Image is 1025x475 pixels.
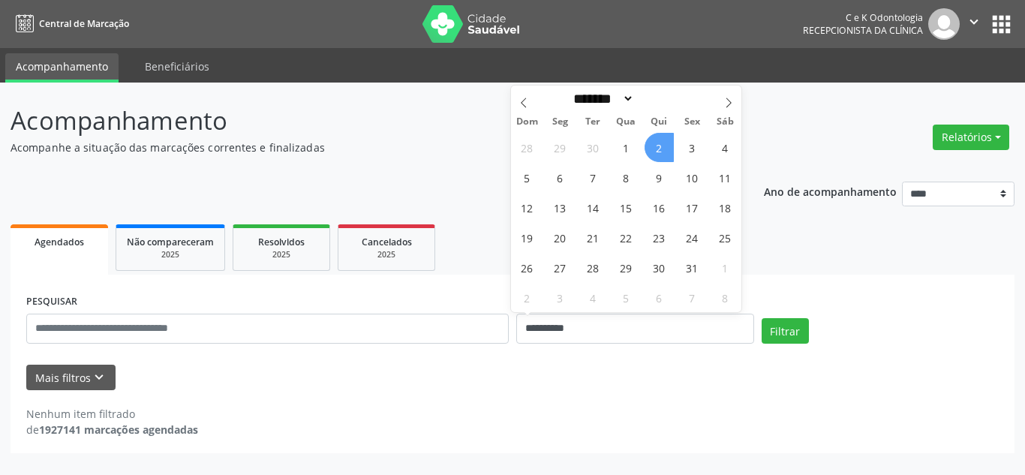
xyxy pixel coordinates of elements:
div: 2025 [349,249,424,260]
strong: 1927141 marcações agendadas [39,422,198,437]
span: Outubro 11, 2025 [711,163,740,192]
span: Novembro 2, 2025 [512,283,542,312]
span: Sáb [708,117,741,127]
span: Central de Marcação [39,17,129,30]
span: Outubro 25, 2025 [711,223,740,252]
p: Ano de acompanhamento [764,182,897,200]
span: Outubro 26, 2025 [512,253,542,282]
span: Outubro 4, 2025 [711,133,740,162]
span: Resolvidos [258,236,305,248]
span: Outubro 14, 2025 [579,193,608,222]
div: Nenhum item filtrado [26,406,198,422]
div: 2025 [127,249,214,260]
span: Outubro 30, 2025 [645,253,674,282]
span: Outubro 29, 2025 [612,253,641,282]
span: Dom [511,117,544,127]
p: Acompanhe a situação das marcações correntes e finalizadas [11,140,714,155]
span: Novembro 7, 2025 [678,283,707,312]
img: img [928,8,960,40]
span: Outubro 3, 2025 [678,133,707,162]
button: apps [988,11,1014,38]
div: 2025 [244,249,319,260]
span: Novembro 4, 2025 [579,283,608,312]
span: Outubro 1, 2025 [612,133,641,162]
button: Mais filtroskeyboard_arrow_down [26,365,116,391]
span: Novembro 5, 2025 [612,283,641,312]
span: Outubro 8, 2025 [612,163,641,192]
p: Acompanhamento [11,102,714,140]
span: Outubro 12, 2025 [512,193,542,222]
span: Recepcionista da clínica [803,24,923,37]
span: Não compareceram [127,236,214,248]
span: Outubro 18, 2025 [711,193,740,222]
span: Outubro 31, 2025 [678,253,707,282]
span: Outubro 22, 2025 [612,223,641,252]
span: Novembro 3, 2025 [546,283,575,312]
span: Outubro 16, 2025 [645,193,674,222]
button: Filtrar [762,318,809,344]
label: PESQUISAR [26,290,77,314]
span: Outubro 6, 2025 [546,163,575,192]
span: Ter [576,117,609,127]
button:  [960,8,988,40]
span: Agendados [35,236,84,248]
i: keyboard_arrow_down [91,369,107,386]
span: Outubro 15, 2025 [612,193,641,222]
div: C e K Odontologia [803,11,923,24]
span: Outubro 17, 2025 [678,193,707,222]
span: Qua [609,117,642,127]
span: Outubro 23, 2025 [645,223,674,252]
span: Outubro 19, 2025 [512,223,542,252]
span: Outubro 24, 2025 [678,223,707,252]
a: Central de Marcação [11,11,129,36]
span: Novembro 8, 2025 [711,283,740,312]
span: Novembro 6, 2025 [645,283,674,312]
button: Relatórios [933,125,1009,150]
span: Outubro 5, 2025 [512,163,542,192]
span: Cancelados [362,236,412,248]
a: Beneficiários [134,53,220,80]
span: Outubro 2, 2025 [645,133,674,162]
span: Outubro 27, 2025 [546,253,575,282]
span: Outubro 7, 2025 [579,163,608,192]
span: Seg [543,117,576,127]
span: Outubro 10, 2025 [678,163,707,192]
span: Outubro 28, 2025 [579,253,608,282]
span: Setembro 29, 2025 [546,133,575,162]
input: Year [634,91,684,107]
i:  [966,14,982,30]
select: Month [569,91,635,107]
a: Acompanhamento [5,53,119,83]
span: Setembro 28, 2025 [512,133,542,162]
span: Sex [675,117,708,127]
span: Outubro 9, 2025 [645,163,674,192]
span: Outubro 21, 2025 [579,223,608,252]
span: Setembro 30, 2025 [579,133,608,162]
span: Outubro 20, 2025 [546,223,575,252]
span: Outubro 13, 2025 [546,193,575,222]
span: Qui [642,117,675,127]
span: Novembro 1, 2025 [711,253,740,282]
div: de [26,422,198,437]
